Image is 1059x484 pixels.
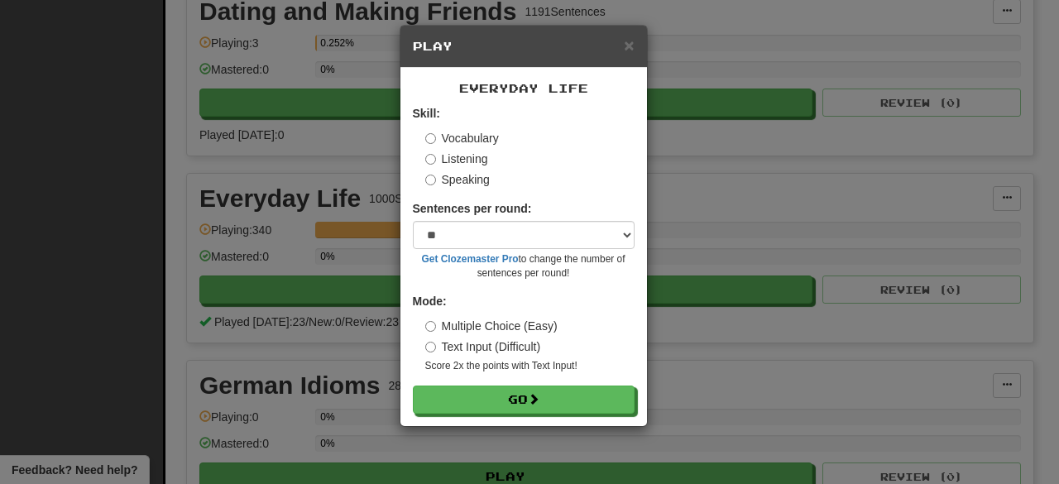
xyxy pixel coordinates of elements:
input: Text Input (Difficult) [425,342,436,352]
span: × [624,36,634,55]
label: Listening [425,151,488,167]
label: Vocabulary [425,130,499,146]
label: Text Input (Difficult) [425,338,541,355]
label: Speaking [425,171,490,188]
input: Listening [425,154,436,165]
input: Speaking [425,175,436,185]
button: Go [413,386,635,414]
small: to change the number of sentences per round! [413,252,635,280]
input: Vocabulary [425,133,436,144]
small: Score 2x the points with Text Input ! [425,359,635,373]
h5: Play [413,38,635,55]
span: Everyday Life [459,81,588,95]
label: Sentences per round: [413,200,532,217]
a: Get Clozemaster Pro [422,253,519,265]
button: Close [624,36,634,54]
input: Multiple Choice (Easy) [425,321,436,332]
label: Multiple Choice (Easy) [425,318,558,334]
strong: Skill: [413,107,440,120]
strong: Mode: [413,295,447,308]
